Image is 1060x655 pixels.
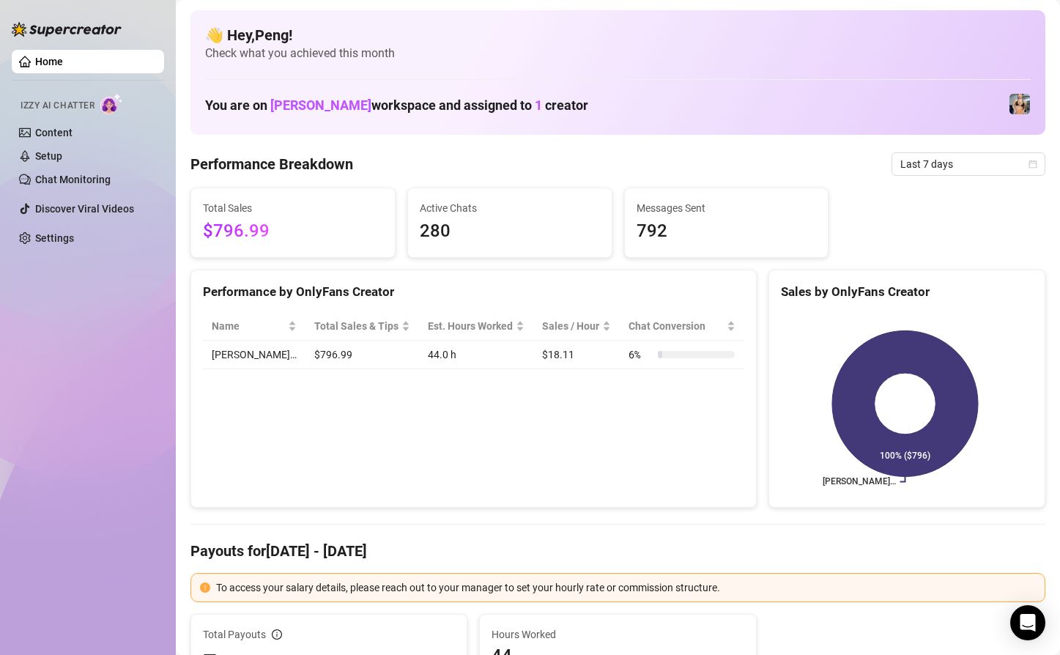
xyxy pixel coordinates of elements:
span: 792 [637,218,817,245]
td: 44.0 h [419,341,533,369]
span: Total Sales [203,200,383,216]
td: [PERSON_NAME]… [203,341,305,369]
a: Home [35,56,63,67]
span: Izzy AI Chatter [21,99,94,113]
span: [PERSON_NAME] [270,97,371,113]
div: To access your salary details, please reach out to your manager to set your hourly rate or commis... [216,580,1036,596]
th: Sales / Hour [533,312,620,341]
span: Total Payouts [203,626,266,643]
a: Discover Viral Videos [35,203,134,215]
span: Name [212,318,285,334]
h4: Performance Breakdown [190,154,353,174]
a: Content [35,127,73,138]
td: $18.11 [533,341,620,369]
span: exclamation-circle [200,582,210,593]
span: Total Sales & Tips [314,318,399,334]
th: Name [203,312,305,341]
td: $796.99 [305,341,419,369]
th: Total Sales & Tips [305,312,419,341]
span: $796.99 [203,218,383,245]
h4: Payouts for [DATE] - [DATE] [190,541,1045,561]
span: Last 7 days [900,153,1037,175]
a: Chat Monitoring [35,174,111,185]
span: Check what you achieved this month [205,45,1031,62]
a: Setup [35,150,62,162]
div: Est. Hours Worked [428,318,513,334]
span: 280 [420,218,600,245]
span: 6 % [629,347,652,363]
span: 1 [535,97,542,113]
img: AI Chatter [100,93,123,114]
span: Active Chats [420,200,600,216]
img: logo-BBDzfeDw.svg [12,22,122,37]
span: info-circle [272,629,282,640]
img: Veronica [1009,94,1030,114]
span: calendar [1029,160,1037,169]
div: Open Intercom Messenger [1010,605,1045,640]
h1: You are on workspace and assigned to creator [205,97,588,114]
span: Hours Worked [492,626,744,643]
div: Performance by OnlyFans Creator [203,282,744,302]
h4: 👋 Hey, Peng ! [205,25,1031,45]
span: Sales / Hour [542,318,599,334]
text: [PERSON_NAME]… [822,477,895,487]
div: Sales by OnlyFans Creator [781,282,1033,302]
span: Chat Conversion [629,318,723,334]
th: Chat Conversion [620,312,744,341]
a: Settings [35,232,74,244]
span: Messages Sent [637,200,817,216]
